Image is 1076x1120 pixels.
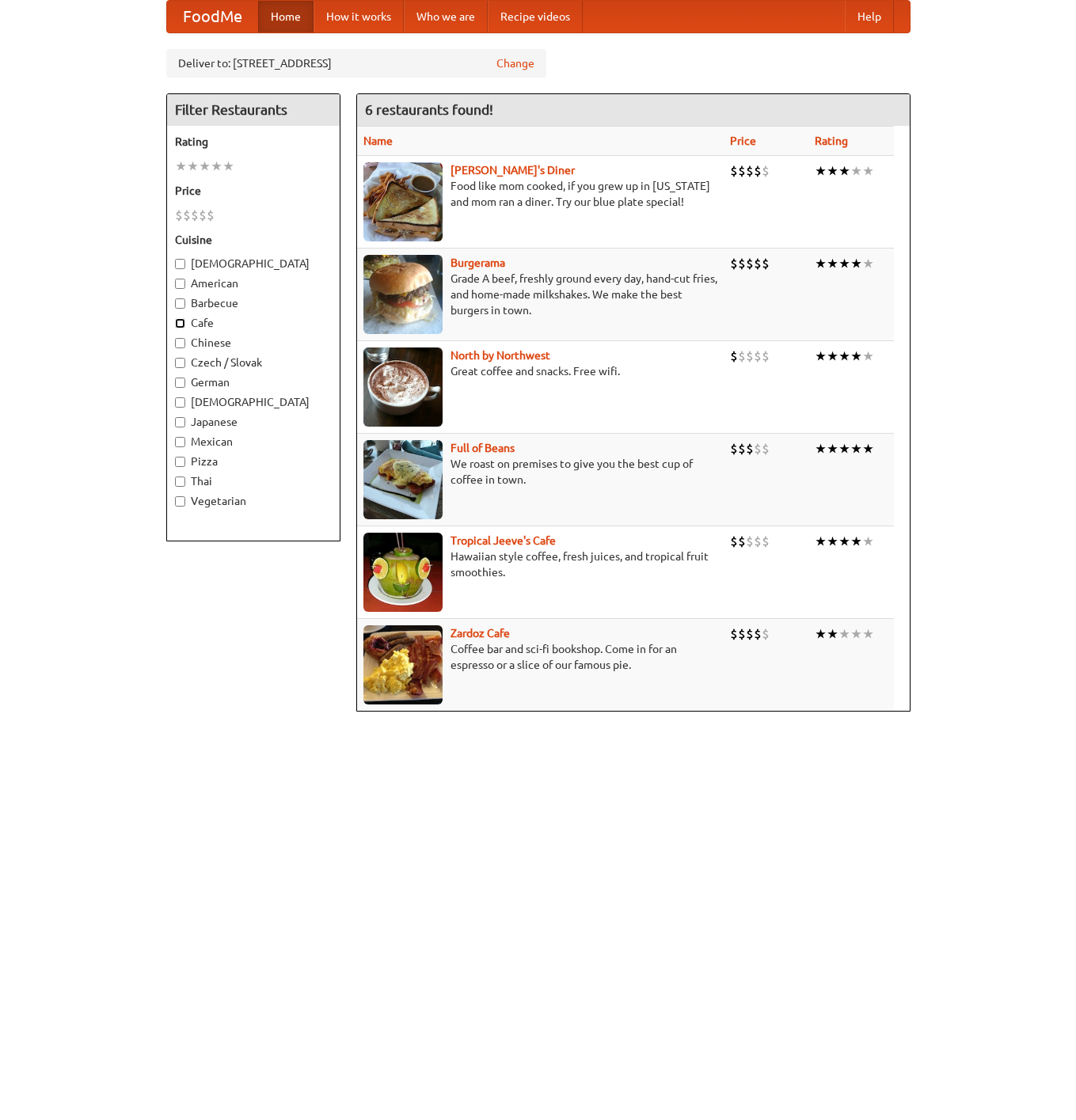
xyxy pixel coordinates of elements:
[754,625,762,643] li: $
[862,162,874,180] li: ★
[451,534,556,547] b: Tropical Jeeve's Cafe
[363,162,443,241] img: sallys.jpg
[762,440,770,457] li: $
[754,255,762,272] li: $
[175,279,185,289] input: American
[175,473,332,489] label: Thai
[762,255,770,272] li: $
[838,625,850,643] li: ★
[175,298,185,309] input: Barbecue
[175,454,332,469] label: Pizza
[850,533,862,550] li: ★
[827,162,838,180] li: ★
[730,162,738,180] li: $
[175,397,185,408] input: [DEMOGRAPHIC_DATA]
[838,255,850,272] li: ★
[762,347,770,365] li: $
[738,440,746,457] li: $
[363,347,443,427] img: north.jpg
[850,625,862,643] li: ★
[746,255,754,272] li: $
[175,457,185,467] input: Pizza
[730,533,738,550] li: $
[363,363,717,379] p: Great coffee and snacks. Free wifi.
[754,533,762,550] li: $
[175,295,332,311] label: Barbecue
[730,135,756,147] a: Price
[738,533,746,550] li: $
[730,255,738,272] li: $
[754,162,762,180] li: $
[730,625,738,643] li: $
[451,627,510,640] a: Zardoz Cafe
[199,207,207,224] li: $
[850,162,862,180] li: ★
[862,533,874,550] li: ★
[451,442,515,454] a: Full of Beans
[175,355,332,370] label: Czech / Slovak
[762,625,770,643] li: $
[838,347,850,365] li: ★
[363,271,717,318] p: Grade A beef, freshly ground every day, hand-cut fries, and home-made milkshakes. We make the bes...
[827,440,838,457] li: ★
[175,496,185,507] input: Vegetarian
[738,162,746,180] li: $
[746,162,754,180] li: $
[363,456,717,488] p: We roast on premises to give you the best cup of coffee in town.
[862,440,874,457] li: ★
[862,625,874,643] li: ★
[451,164,575,177] a: [PERSON_NAME]'s Diner
[363,625,443,704] img: zardoz.jpg
[838,440,850,457] li: ★
[754,440,762,457] li: $
[862,255,874,272] li: ★
[862,347,874,365] li: ★
[211,158,222,175] li: ★
[175,434,332,450] label: Mexican
[175,378,185,388] input: German
[175,476,185,487] input: Thai
[746,440,754,457] li: $
[451,349,550,362] a: North by Northwest
[191,207,199,224] li: $
[815,625,827,643] li: ★
[738,255,746,272] li: $
[815,135,848,147] a: Rating
[175,318,185,328] input: Cafe
[827,533,838,550] li: ★
[363,549,717,580] p: Hawaiian style coffee, fresh juices, and tropical fruit smoothies.
[451,256,505,269] a: Burgerama
[187,158,199,175] li: ★
[175,374,332,390] label: German
[730,440,738,457] li: $
[175,394,332,410] label: [DEMOGRAPHIC_DATA]
[762,533,770,550] li: $
[166,49,546,78] div: Deliver to: [STREET_ADDRESS]
[827,347,838,365] li: ★
[175,493,332,509] label: Vegetarian
[175,259,185,269] input: [DEMOGRAPHIC_DATA]
[258,1,314,32] a: Home
[738,347,746,365] li: $
[754,347,762,365] li: $
[827,255,838,272] li: ★
[850,347,862,365] li: ★
[175,256,332,271] label: [DEMOGRAPHIC_DATA]
[175,183,332,199] h5: Price
[175,207,183,224] li: $
[175,358,185,368] input: Czech / Slovak
[850,255,862,272] li: ★
[496,55,534,71] a: Change
[815,347,827,365] li: ★
[363,255,443,334] img: burgerama.jpg
[363,135,393,147] a: Name
[207,207,215,224] li: $
[167,1,258,32] a: FoodMe
[845,1,894,32] a: Help
[815,440,827,457] li: ★
[314,1,404,32] a: How it works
